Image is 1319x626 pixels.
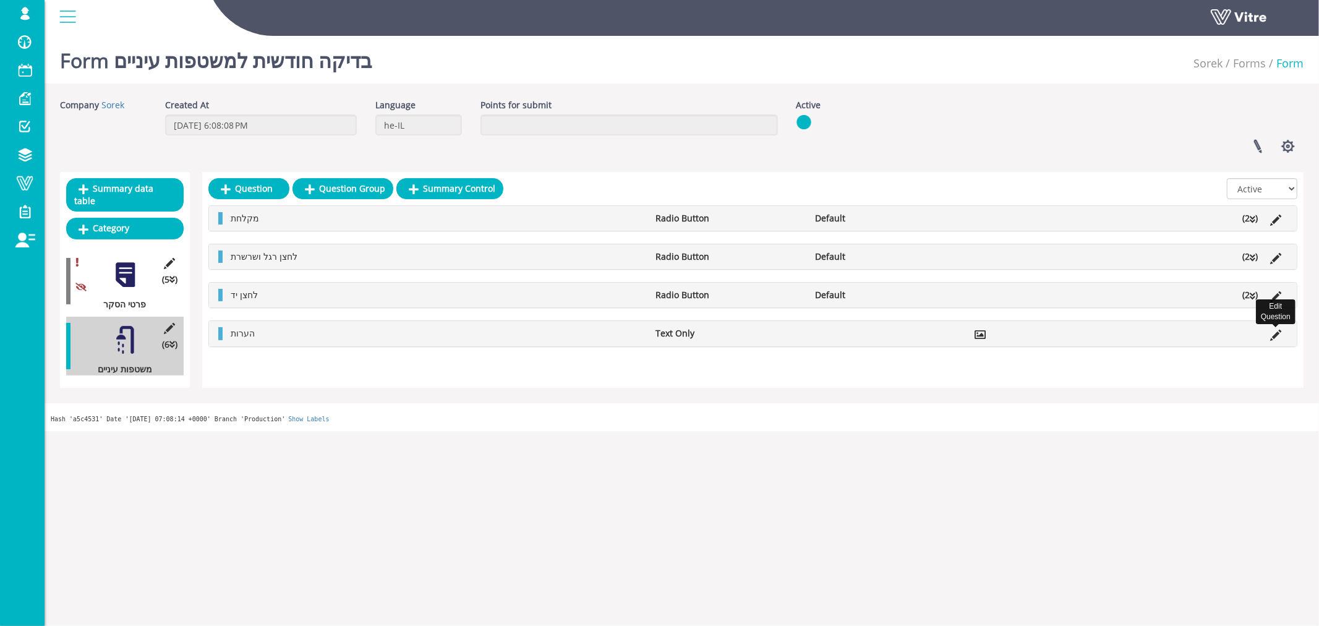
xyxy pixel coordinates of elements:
[796,99,821,111] label: Active
[1256,299,1296,324] div: Edit Question
[809,212,968,225] li: Default
[288,416,329,422] a: Show Labels
[650,289,809,301] li: Radio Button
[1236,212,1264,225] li: (2 )
[165,99,209,111] label: Created At
[51,416,285,422] span: Hash 'a5c4531' Date '[DATE] 07:08:14 +0000' Branch 'Production'
[231,251,297,262] span: לחצן רגל ושרשרת
[292,178,393,199] a: Question Group
[1193,56,1223,71] a: Sorek
[231,327,255,339] span: הערות
[396,178,503,199] a: Summary Control
[208,178,289,199] a: Question
[1266,56,1304,72] li: Form
[1236,251,1264,263] li: (2 )
[809,289,968,301] li: Default
[375,99,416,111] label: Language
[809,251,968,263] li: Default
[66,218,184,239] a: Category
[650,327,809,340] li: Text Only
[650,212,809,225] li: Radio Button
[1236,289,1264,301] li: (2 )
[60,99,99,111] label: Company
[796,114,811,130] img: yes
[1233,56,1266,71] a: Forms
[66,298,174,311] div: פרטי הסקר
[480,99,552,111] label: Points for submit
[162,338,177,351] span: (6 )
[231,212,259,224] span: מקלחת
[231,289,258,301] span: לחצן יד
[162,273,177,286] span: (5 )
[66,178,184,212] a: Summary data table
[650,251,809,263] li: Radio Button
[101,99,124,111] a: Sorek
[66,363,174,375] div: משטפות עיניים
[60,31,372,84] h1: Form בדיקה חודשית למשטפות עיניים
